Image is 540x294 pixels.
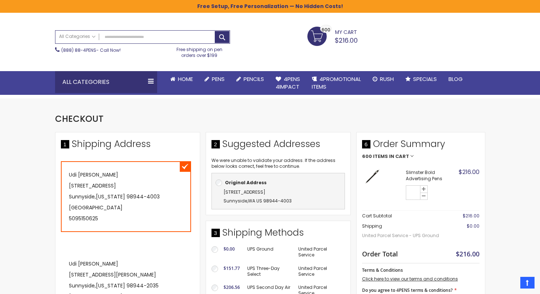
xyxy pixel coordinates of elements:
a: $216.00 600 [307,27,358,45]
div: Suggested Addresses [211,138,345,154]
img: Slimster Bold-Black [362,166,382,186]
a: 4Pens4impact [270,71,306,95]
td: United Parcel Service [295,262,345,281]
a: Blog [443,71,469,87]
span: United Parcel Service - UPS Ground [362,229,443,242]
span: Terms & Conditions [362,267,403,273]
a: Pens [199,71,230,87]
a: (888) 88-4PENS [61,47,96,53]
span: US [256,198,262,204]
strong: Slimster Bold Advertising Pens [406,170,457,181]
b: Original Address [225,179,267,186]
iframe: Google Customer Reviews [480,274,540,294]
span: $216.00 [456,249,479,258]
span: $216.00 [459,168,479,176]
span: WA [248,198,255,204]
span: Specials [413,75,437,83]
a: Rush [367,71,400,87]
span: [STREET_ADDRESS] [224,189,265,195]
span: [US_STATE] [96,193,125,200]
div: Udi [PERSON_NAME] [STREET_ADDRESS] Sunnyside , 98944-4003 [GEOGRAPHIC_DATA] [61,161,191,232]
span: 600 [322,26,330,33]
div: Shipping Address [61,138,194,154]
span: Sunnyside [224,198,247,204]
span: Shipping [362,223,382,229]
span: Rush [380,75,394,83]
p: We were unable to validate your address. If the address below looks correct, feel free to continue. [211,158,345,169]
span: Home [178,75,193,83]
span: $151.77 [224,265,240,271]
a: All Categories [55,31,99,43]
span: $216.00 [335,36,358,45]
span: - Call Now! [61,47,121,53]
span: $216.00 [463,213,479,219]
a: Click here to view our terms and conditions [362,276,458,282]
div: Free shipping on pen orders over $199 [169,44,230,58]
span: [US_STATE] [96,282,125,289]
a: Specials [400,71,443,87]
span: All Categories [59,34,96,39]
a: 4PROMOTIONALITEMS [306,71,367,95]
strong: Order Total [362,248,398,258]
span: $206.56 [224,284,240,290]
span: Items in Cart [373,154,409,159]
td: United Parcel Service [295,243,345,262]
a: 5095150625 [69,215,98,222]
span: 4Pens 4impact [276,75,300,90]
div: Shipping Methods [211,227,345,243]
span: Pencils [244,75,264,83]
a: Home [164,71,199,87]
th: Cart Subtotal [362,210,443,221]
span: Pens [212,75,225,83]
span: $0.00 [467,223,479,229]
span: 4PROMOTIONAL ITEMS [312,75,361,90]
td: UPS Ground [244,243,295,262]
div: , [215,188,341,205]
span: Blog [448,75,463,83]
span: $0.00 [224,246,235,252]
span: 600 [362,154,372,159]
span: Order Summary [362,138,479,154]
td: UPS Three-Day Select [244,262,295,281]
span: Do you agree to 4PENS terms & conditions? [362,287,452,293]
span: Checkout [55,113,104,125]
a: Pencils [230,71,270,87]
span: 98944-4003 [263,198,292,204]
div: All Categories [55,71,157,93]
